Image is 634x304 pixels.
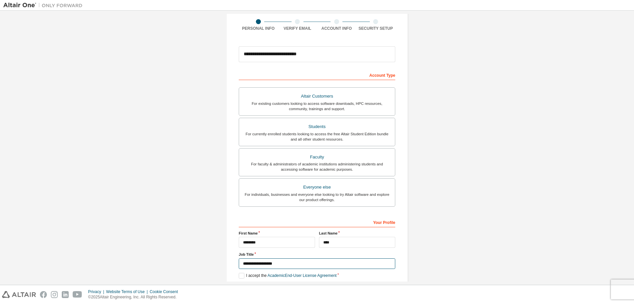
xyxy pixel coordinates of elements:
img: facebook.svg [40,291,47,298]
div: Faculty [243,152,391,162]
div: Verify Email [278,26,317,31]
div: Account Type [239,69,395,80]
div: Cookie Consent [150,289,182,294]
div: For individuals, businesses and everyone else looking to try Altair software and explore our prod... [243,192,391,202]
label: Last Name [319,231,395,236]
img: Altair One [3,2,86,9]
div: For faculty & administrators of academic institutions administering students and accessing softwa... [243,161,391,172]
div: Personal Info [239,26,278,31]
div: Website Terms of Use [106,289,150,294]
a: Academic End-User License Agreement [267,273,336,278]
img: linkedin.svg [62,291,69,298]
label: I accept the [239,273,336,279]
div: Altair Customers [243,92,391,101]
div: Everyone else [243,183,391,192]
img: altair_logo.svg [2,291,36,298]
div: Account Info [317,26,356,31]
div: For currently enrolled students looking to access the free Altair Student Edition bundle and all ... [243,131,391,142]
div: Students [243,122,391,131]
div: Security Setup [356,26,396,31]
div: For existing customers looking to access software downloads, HPC resources, community, trainings ... [243,101,391,111]
p: © 2025 Altair Engineering, Inc. All Rights Reserved. [88,294,182,300]
img: instagram.svg [51,291,58,298]
img: youtube.svg [73,291,82,298]
div: Privacy [88,289,106,294]
label: Job Title [239,252,395,257]
label: First Name [239,231,315,236]
div: Your Profile [239,217,395,227]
